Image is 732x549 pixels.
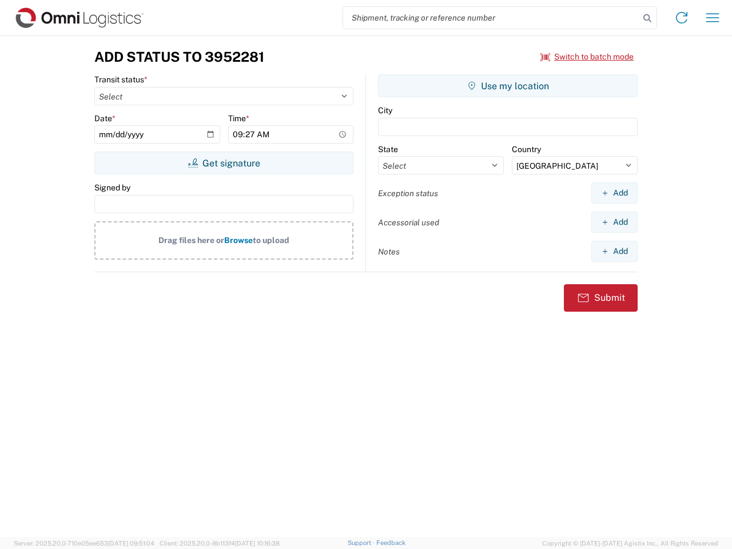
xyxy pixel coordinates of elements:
button: Add [591,182,638,204]
span: [DATE] 10:16:38 [235,540,280,547]
label: Date [94,113,116,124]
span: Client: 2025.20.0-8b113f4 [160,540,280,547]
label: Exception status [378,188,438,198]
label: City [378,105,392,116]
span: [DATE] 09:51:04 [108,540,154,547]
button: Switch to batch mode [540,47,634,66]
label: Transit status [94,74,148,85]
span: Server: 2025.20.0-710e05ee653 [14,540,154,547]
span: to upload [253,236,289,245]
label: Notes [378,246,400,257]
label: Country [512,144,541,154]
button: Add [591,212,638,233]
span: Browse [224,236,253,245]
input: Shipment, tracking or reference number [343,7,639,29]
a: Feedback [376,539,405,546]
button: Use my location [378,74,638,97]
span: Drag files here or [158,236,224,245]
a: Support [348,539,376,546]
h3: Add Status to 3952281 [94,49,264,65]
button: Submit [564,284,638,312]
label: Accessorial used [378,217,439,228]
label: Signed by [94,182,130,193]
span: Copyright © [DATE]-[DATE] Agistix Inc., All Rights Reserved [542,538,718,548]
label: State [378,144,398,154]
button: Add [591,241,638,262]
label: Time [228,113,249,124]
button: Get signature [94,152,353,174]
